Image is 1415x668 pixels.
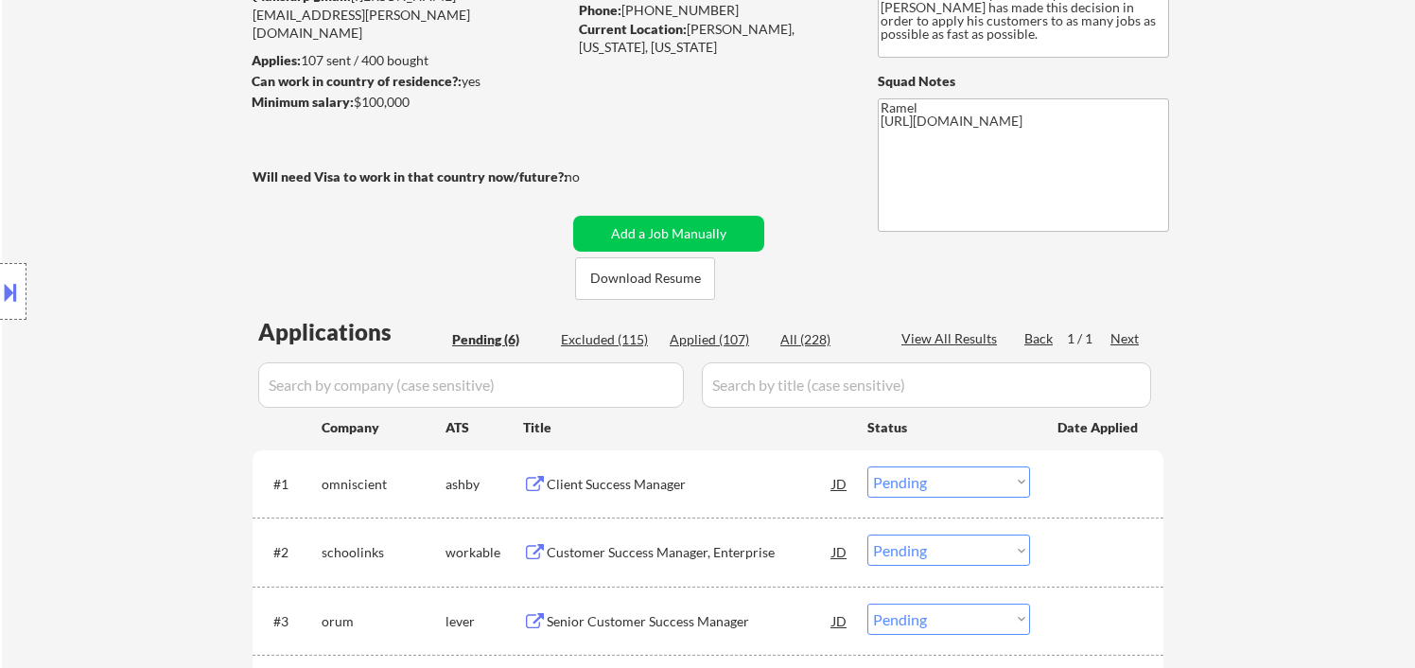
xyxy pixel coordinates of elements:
[273,475,306,494] div: #1
[252,52,301,68] strong: Applies:
[565,167,619,186] div: no
[830,466,849,501] div: JD
[252,94,354,110] strong: Minimum salary:
[579,20,847,57] div: [PERSON_NAME], [US_STATE], [US_STATE]
[445,543,523,562] div: workable
[523,418,849,437] div: Title
[322,543,445,562] div: schoolinks
[258,321,445,343] div: Applications
[547,543,832,562] div: Customer Success Manager, Enterprise
[445,475,523,494] div: ashby
[579,1,847,20] div: [PHONE_NUMBER]
[252,51,567,70] div: 107 sent / 400 bought
[830,604,849,638] div: JD
[702,362,1151,408] input: Search by title (case sensitive)
[273,612,306,631] div: #3
[322,612,445,631] div: orum
[780,330,875,349] div: All (228)
[252,93,567,112] div: $100,000
[878,72,1169,91] div: Squad Notes
[322,475,445,494] div: omniscient
[322,418,445,437] div: Company
[575,257,715,300] button: Download Resume
[445,612,523,631] div: lever
[1057,418,1141,437] div: Date Applied
[561,330,655,349] div: Excluded (115)
[830,535,849,569] div: JD
[252,73,462,89] strong: Can work in country of residence?:
[258,362,684,408] input: Search by company (case sensitive)
[901,329,1003,348] div: View All Results
[579,21,687,37] strong: Current Location:
[1024,329,1055,348] div: Back
[547,612,832,631] div: Senior Customer Success Manager
[579,2,621,18] strong: Phone:
[253,168,568,185] strong: Will need Visa to work in that country now/future?:
[670,330,764,349] div: Applied (107)
[867,410,1030,444] div: Status
[573,216,764,252] button: Add a Job Manually
[252,72,561,91] div: yes
[273,543,306,562] div: #2
[452,330,547,349] div: Pending (6)
[1067,329,1110,348] div: 1 / 1
[445,418,523,437] div: ATS
[547,475,832,494] div: Client Success Manager
[1110,329,1141,348] div: Next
